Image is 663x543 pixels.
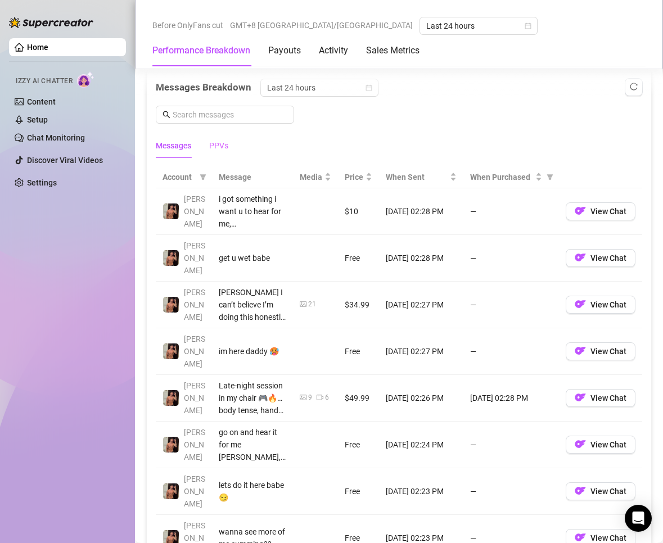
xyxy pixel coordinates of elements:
[219,286,286,323] div: [PERSON_NAME] I can’t believe I’m doing this honestly but fuck it daddy 😭 lmk what you’d do to me...
[525,22,531,29] span: calendar
[293,166,338,188] th: Media
[184,334,205,368] span: [PERSON_NAME]
[338,375,379,422] td: $49.99
[575,485,586,496] img: OF
[463,328,559,375] td: —
[163,111,170,119] span: search
[209,139,228,152] div: PPVs
[575,345,586,356] img: OF
[566,256,635,265] a: OFView Chat
[463,422,559,468] td: —
[575,438,586,450] img: OF
[27,115,48,124] a: Setup
[27,97,56,106] a: Content
[219,345,286,358] div: im here daddy 🥵
[575,392,586,403] img: OF
[230,17,413,34] span: GMT+8 [GEOGRAPHIC_DATA]/[GEOGRAPHIC_DATA]
[566,436,635,454] button: OFView Chat
[566,482,635,500] button: OFView Chat
[163,250,179,266] img: Zach
[590,487,626,496] span: View Chat
[163,390,179,406] img: Zach
[345,171,363,183] span: Price
[219,193,286,230] div: i got something i want u to hear for me, [PERSON_NAME] 😈😈
[566,202,635,220] button: OFView Chat
[566,249,635,267] button: OFView Chat
[338,282,379,328] td: $34.99
[566,296,635,314] button: OFView Chat
[317,394,323,401] span: video-camera
[27,43,48,52] a: Home
[163,297,179,313] img: Zach
[197,169,209,185] span: filter
[27,133,85,142] a: Chat Monitoring
[379,375,463,422] td: [DATE] 02:26 PM
[426,17,531,34] span: Last 24 hours
[338,328,379,375] td: Free
[379,468,463,515] td: [DATE] 02:23 PM
[212,166,293,188] th: Message
[338,188,379,235] td: $10
[630,83,638,90] span: reload
[463,235,559,282] td: —
[386,171,448,183] span: When Sent
[325,392,329,403] div: 6
[163,343,179,359] img: Zach
[590,393,626,402] span: View Chat
[152,17,223,34] span: Before OnlyFans cut
[379,235,463,282] td: [DATE] 02:28 PM
[163,171,195,183] span: Account
[77,71,94,88] img: AI Chatter
[27,178,57,187] a: Settings
[184,474,205,508] span: [PERSON_NAME]
[463,468,559,515] td: —
[338,422,379,468] td: Free
[463,375,559,422] td: [DATE] 02:28 PM
[366,44,420,57] div: Sales Metrics
[156,139,191,152] div: Messages
[219,379,286,417] div: Late-night session in my chair 🎮🔥… body tense, hands wandering, teasing myself until I couldn’t r...
[590,347,626,356] span: View Chat
[575,252,586,263] img: OF
[9,17,93,28] img: logo-BBDzfeDw.svg
[184,194,205,228] span: [PERSON_NAME]
[173,108,287,121] input: Search messages
[590,533,626,542] span: View Chat
[463,282,559,328] td: —
[566,342,635,360] button: OFView Chat
[566,302,635,311] a: OFView Chat
[163,203,179,219] img: Zach
[590,207,626,216] span: View Chat
[575,205,586,216] img: OF
[16,76,73,87] span: Izzy AI Chatter
[184,288,205,322] span: [PERSON_NAME]
[366,84,372,91] span: calendar
[219,252,286,264] div: get u wet babe
[156,79,642,97] div: Messages Breakdown
[590,254,626,263] span: View Chat
[566,442,635,451] a: OFView Chat
[163,483,179,499] img: Zach
[379,166,463,188] th: When Sent
[379,328,463,375] td: [DATE] 02:27 PM
[463,188,559,235] td: —
[625,505,652,532] div: Open Intercom Messenger
[547,174,553,180] span: filter
[379,188,463,235] td: [DATE] 02:28 PM
[379,422,463,468] td: [DATE] 02:24 PM
[267,79,372,96] span: Last 24 hours
[184,381,205,415] span: [PERSON_NAME]
[184,241,205,275] span: [PERSON_NAME]
[300,301,306,307] span: picture
[300,171,322,183] span: Media
[338,468,379,515] td: Free
[200,174,206,180] span: filter
[566,489,635,498] a: OFView Chat
[219,479,286,504] div: lets do it here babe 😏
[566,389,635,407] button: OFView Chat
[152,44,250,57] div: Performance Breakdown
[268,44,301,57] div: Payouts
[463,166,559,188] th: When Purchased
[219,426,286,463] div: go on and hear it for me [PERSON_NAME], should i lower down the price??
[319,44,348,57] div: Activity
